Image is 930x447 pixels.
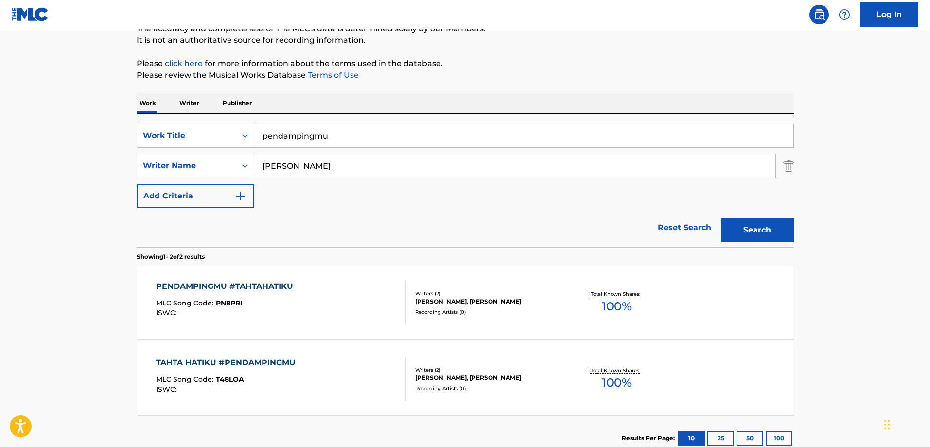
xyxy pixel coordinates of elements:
[415,366,562,374] div: Writers ( 2 )
[156,299,216,307] span: MLC Song Code :
[415,290,562,297] div: Writers ( 2 )
[143,160,230,172] div: Writer Name
[737,431,763,446] button: 50
[860,2,918,27] a: Log In
[415,308,562,316] div: Recording Artists ( 0 )
[235,190,246,202] img: 9d2ae6d4665cec9f34b9.svg
[137,70,794,81] p: Please review the Musical Works Database
[766,431,792,446] button: 100
[216,299,243,307] span: PN8PRI
[813,9,825,20] img: search
[143,130,230,142] div: Work Title
[176,93,202,113] p: Writer
[839,9,850,20] img: help
[156,357,300,369] div: TAHTA HATIKU #PENDAMPINGMU
[678,431,705,446] button: 10
[707,431,734,446] button: 25
[602,374,632,392] span: 100 %
[216,375,244,384] span: T48LOA
[220,93,255,113] p: Publisher
[156,308,179,317] span: ISWC :
[591,290,643,298] p: Total Known Shares:
[137,58,794,70] p: Please for more information about the terms used in the database.
[415,385,562,392] div: Recording Artists ( 0 )
[783,154,794,178] img: Delete Criterion
[12,7,49,21] img: MLC Logo
[156,281,298,292] div: PENDAMPINGMU #TAHTAHATIKU
[721,218,794,242] button: Search
[137,252,205,261] p: Showing 1 - 2 of 2 results
[591,367,643,374] p: Total Known Shares:
[602,298,632,315] span: 100 %
[653,217,716,238] a: Reset Search
[809,5,829,24] a: Public Search
[137,184,254,208] button: Add Criteria
[165,59,203,68] a: click here
[415,374,562,382] div: [PERSON_NAME], [PERSON_NAME]
[137,35,794,46] p: It is not an authoritative source for recording information.
[622,434,677,443] p: Results Per Page:
[835,5,854,24] div: Help
[881,400,930,447] iframe: Chat Widget
[156,375,216,384] span: MLC Song Code :
[884,410,890,439] div: Drag
[415,297,562,306] div: [PERSON_NAME], [PERSON_NAME]
[137,342,794,415] a: TAHTA HATIKU #PENDAMPINGMUMLC Song Code:T48LOAISWC:Writers (2)[PERSON_NAME], [PERSON_NAME]Recordi...
[306,71,359,80] a: Terms of Use
[137,93,159,113] p: Work
[156,385,179,393] span: ISWC :
[137,124,794,247] form: Search Form
[137,266,794,339] a: PENDAMPINGMU #TAHTAHATIKUMLC Song Code:PN8PRIISWC:Writers (2)[PERSON_NAME], [PERSON_NAME]Recordin...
